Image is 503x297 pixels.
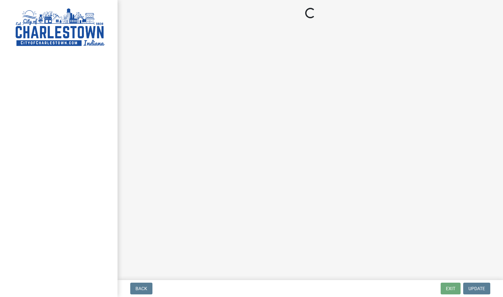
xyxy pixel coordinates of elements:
img: City of Charlestown, Indiana [13,7,107,48]
span: Back [135,286,147,291]
span: Update [468,286,485,291]
button: Update [463,283,490,294]
button: Exit [441,283,461,294]
button: Back [130,283,152,294]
